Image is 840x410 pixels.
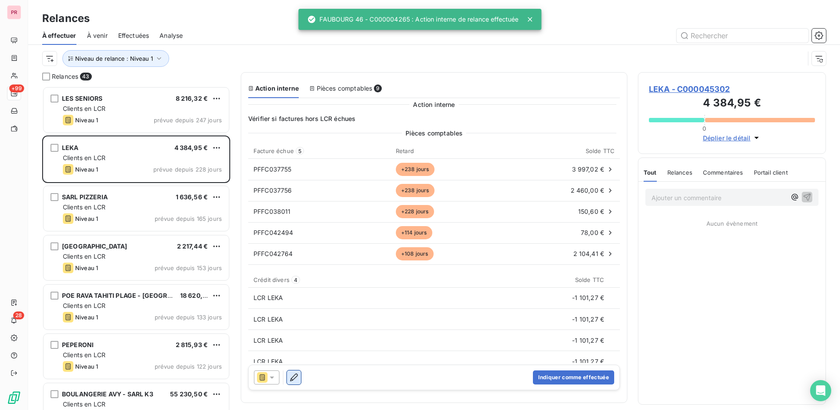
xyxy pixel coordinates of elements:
span: Action interne [413,100,455,109]
span: Analyse [159,31,183,40]
span: POE RAVA TAHITI PLAGE - [GEOGRAPHIC_DATA] [62,292,207,299]
span: PFFC038011 [253,208,291,215]
span: 0 [702,125,706,132]
span: Clients en LCR [63,154,105,161]
span: Déplier le détail [703,133,751,143]
div: -1 101,27 € [396,293,615,302]
span: 2 815,93 € [176,341,208,348]
div: grid [42,86,230,410]
span: [GEOGRAPHIC_DATA] [62,242,127,250]
span: +238 jours [396,184,434,197]
div: PR [7,5,21,19]
span: PFFC037755 [253,165,292,173]
span: LCR LEKA [253,337,283,344]
div: Open Intercom Messenger [810,380,831,401]
img: Logo LeanPay [7,391,21,405]
span: Tout [644,169,657,176]
span: LEKA [62,144,79,151]
span: Clients en LCR [63,203,105,211]
span: LCR LEKA [253,358,283,365]
span: PFFC042494 [253,229,293,236]
span: Effectuées [118,31,149,40]
h3: 4 384,95 € [649,95,815,113]
span: Commentaires [703,169,743,176]
input: Rechercher [677,29,808,43]
span: prévue depuis 228 jours [153,166,222,173]
span: PFFC042764 [253,250,293,257]
span: Aucun évènement [706,220,757,227]
button: Indiquer comme effectuée [533,370,614,384]
div: 3 997,02 € [510,165,615,174]
div: 150,60 € [510,207,615,216]
span: 55 230,50 € [170,390,208,398]
div: Pièces comptables [309,84,382,93]
span: Retard [396,147,414,154]
span: Pièces comptables [406,128,463,138]
span: Clients en LCR [63,400,105,408]
span: Clients en LCR [63,351,105,359]
div: 2 104,41 € [510,249,615,258]
span: 43 [80,73,91,81]
span: PFFC037756 [253,187,292,194]
span: SARL PIZZERIA [62,193,108,201]
span: Facture échue [253,147,294,154]
span: +238 jours [396,163,434,176]
span: Solde TTC [575,276,604,283]
span: prévue depuis 165 jours [155,215,222,222]
span: 2 217,44 € [177,242,208,250]
span: Crédit divers [253,276,290,283]
span: 5 [296,147,304,155]
span: Relances [52,72,78,81]
div: Action interne [248,84,299,93]
span: +108 jours [396,247,434,260]
span: 28 [13,311,24,319]
div: 78,00 € [510,228,615,237]
span: Niveau 1 [75,215,98,222]
span: LCR LEKA [253,315,283,323]
span: PEPERONI [62,341,94,348]
span: Portail client [754,169,788,176]
span: 18 620,23 € [180,292,217,299]
span: Clients en LCR [63,302,105,309]
span: +99 [9,84,24,92]
span: prévue depuis 122 jours [155,363,222,370]
span: prévue depuis 247 jours [154,117,222,124]
span: Relances [667,169,692,176]
div: -1 101,27 € [396,357,615,366]
span: +228 jours [396,205,434,218]
div: 2 460,00 € [510,186,615,195]
span: LCR LEKA [253,294,283,301]
span: Niveau 1 [75,363,98,370]
span: Niveau 1 [75,314,98,321]
span: Niveau 1 [75,117,98,124]
span: 8 216,32 € [176,95,208,102]
span: Clients en LCR [63,105,105,112]
span: À effectuer [42,31,76,40]
span: Niveau 1 [75,166,98,173]
span: prévue depuis 133 jours [155,314,222,321]
h3: Relances [42,11,90,26]
span: +114 jours [396,226,432,239]
span: Niveau de relance : Niveau 1 [75,55,153,62]
span: 4 [291,276,300,284]
button: Niveau de relance : Niveau 1 [62,50,169,67]
span: prévue depuis 153 jours [155,264,222,271]
span: LEKA - C000045302 [649,83,815,95]
button: Déplier le détail [700,133,764,143]
span: Clients en LCR [63,253,105,260]
span: 9 [374,84,382,92]
span: LES SENIORS [62,95,103,102]
span: Solde TTC [586,147,615,154]
span: Niveau 1 [75,264,98,271]
div: FAUBOURG 46 - C000004265 : Action interne de relance effectuée [307,11,518,27]
div: -1 101,27 € [396,336,615,345]
div: -1 101,27 € [396,315,615,324]
span: À venir [87,31,108,40]
span: 1 636,56 € [176,193,208,201]
span: 4 384,95 € [174,144,208,151]
span: Vérifier si factures hors LCR échues [248,114,620,123]
span: BOULANGERIE AVY - SARL K3 [62,390,153,398]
